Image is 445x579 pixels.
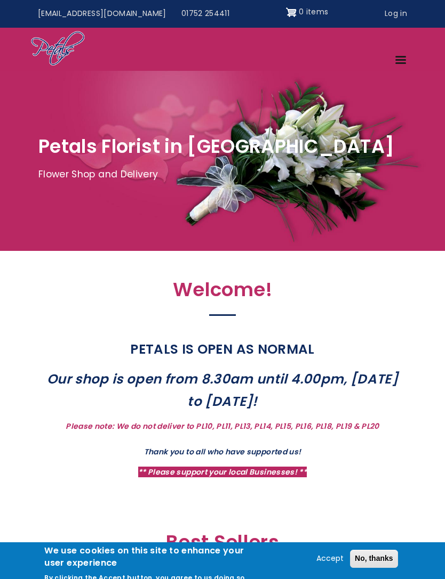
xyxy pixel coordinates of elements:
[144,446,301,457] strong: Thank you to all who have supported us!
[350,550,398,568] button: No, thanks
[138,467,307,477] strong: ** Please support your local Businesses! **
[47,370,398,411] strong: Our shop is open from 8.30am until 4.00pm, [DATE] to [DATE]!
[174,4,237,24] a: 01752 254411
[38,531,407,559] h2: Best Sellers
[299,6,328,17] span: 0 items
[377,4,415,24] a: Log in
[44,545,258,569] h2: We use cookies on this site to enhance your user experience
[38,167,407,183] p: Flower Shop and Delivery
[30,30,85,68] img: Home
[38,133,394,159] span: Petals Florist in [GEOGRAPHIC_DATA]
[66,421,379,431] strong: Please note: We do not deliver to PL10, PL11, PL13, PL14, PL15, PL16, PL18, PL19 & PL20
[286,4,297,21] img: Shopping cart
[312,552,348,565] button: Accept
[286,4,329,21] a: Shopping cart 0 items
[130,340,314,358] strong: PETALS IS OPEN AS NORMAL
[38,279,407,307] h2: Welcome!
[30,4,174,24] a: [EMAIL_ADDRESS][DOMAIN_NAME]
